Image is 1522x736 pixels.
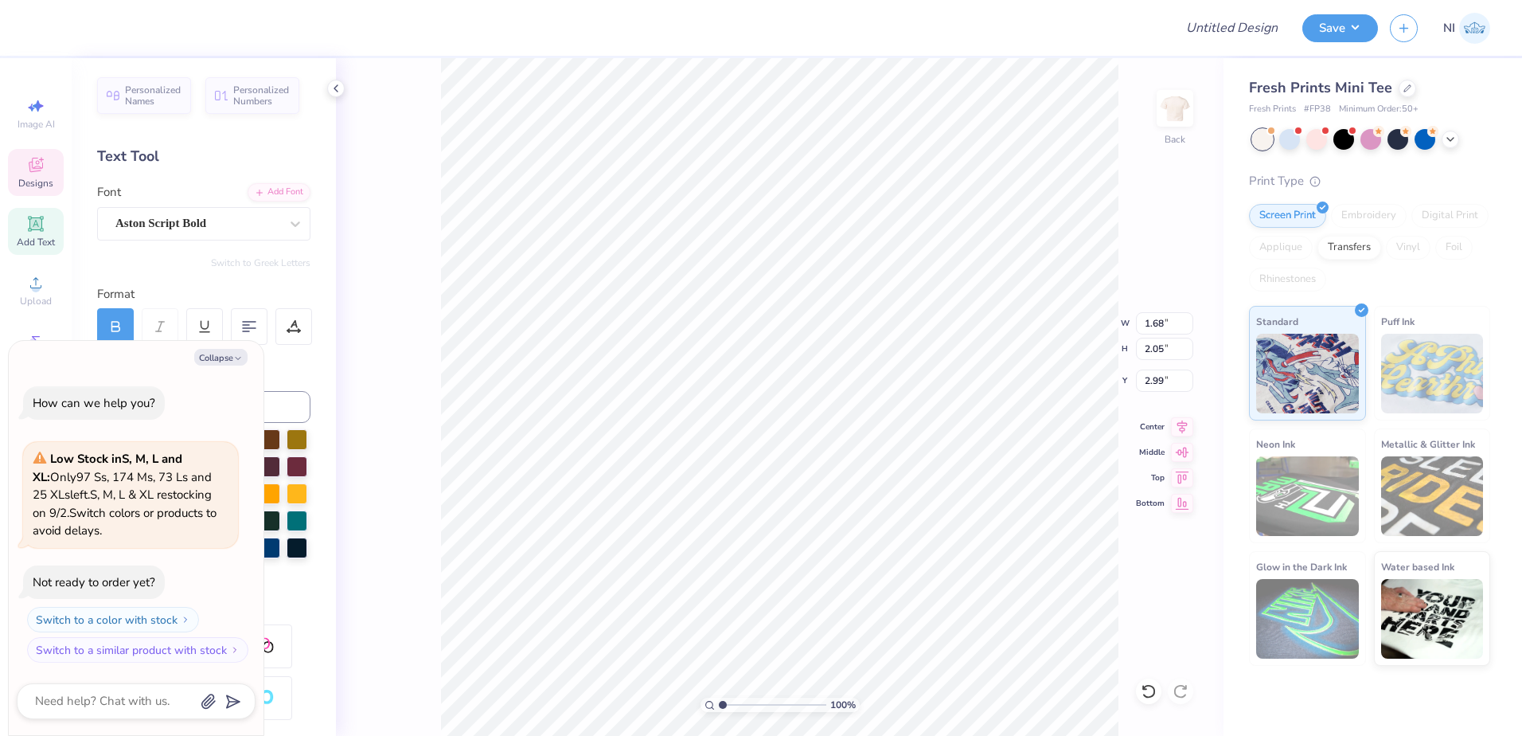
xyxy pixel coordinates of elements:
[1381,579,1484,659] img: Water based Ink
[194,349,248,366] button: Collapse
[1256,579,1359,659] img: Glow in the Dark Ink
[18,177,53,190] span: Designs
[1381,558,1454,575] span: Water based Ink
[230,645,240,655] img: Switch to a similar product with stock
[233,84,290,107] span: Personalized Numbers
[1386,236,1430,260] div: Vinyl
[1249,236,1313,260] div: Applique
[1256,313,1298,330] span: Standard
[97,146,310,167] div: Text Tool
[33,574,155,590] div: Not ready to order yet?
[1443,19,1455,37] span: NI
[125,84,181,107] span: Personalized Names
[1256,456,1359,536] img: Neon Ink
[1317,236,1381,260] div: Transfers
[27,637,248,663] button: Switch to a similar product with stock
[27,607,199,632] button: Switch to a color with stock
[1173,12,1290,44] input: Untitled Design
[1459,13,1490,44] img: Nicole Isabelle Dimla
[1249,204,1326,228] div: Screen Print
[1249,268,1326,292] div: Rhinestones
[181,615,190,624] img: Switch to a color with stock
[1411,204,1489,228] div: Digital Print
[1339,103,1419,116] span: Minimum Order: 50 +
[20,295,52,307] span: Upload
[1256,436,1295,452] span: Neon Ink
[1256,558,1347,575] span: Glow in the Dark Ink
[1381,436,1475,452] span: Metallic & Glitter Ink
[1249,172,1490,190] div: Print Type
[1381,334,1484,413] img: Puff Ink
[1443,13,1490,44] a: NI
[1302,14,1378,42] button: Save
[18,118,55,131] span: Image AI
[1435,236,1473,260] div: Foil
[33,451,182,485] strong: Low Stock in S, M, L and XL :
[830,698,856,712] span: 100 %
[97,183,121,202] label: Font
[1249,103,1296,116] span: Fresh Prints
[17,236,55,249] span: Add Text
[248,183,310,202] div: Add Font
[1304,103,1331,116] span: # FP38
[1136,447,1165,458] span: Middle
[1136,498,1165,509] span: Bottom
[1159,92,1191,124] img: Back
[97,285,312,303] div: Format
[1165,132,1185,147] div: Back
[1249,78,1392,97] span: Fresh Prints Mini Tee
[1331,204,1407,228] div: Embroidery
[1136,472,1165,483] span: Top
[33,395,155,411] div: How can we help you?
[33,451,217,538] span: Only 97 Ss, 174 Ms, 73 Ls and 25 XLs left. S, M, L & XL restocking on 9/2. Switch colors or produ...
[1381,456,1484,536] img: Metallic & Glitter Ink
[1256,334,1359,413] img: Standard
[1381,313,1415,330] span: Puff Ink
[211,256,310,269] button: Switch to Greek Letters
[1136,421,1165,433] span: Center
